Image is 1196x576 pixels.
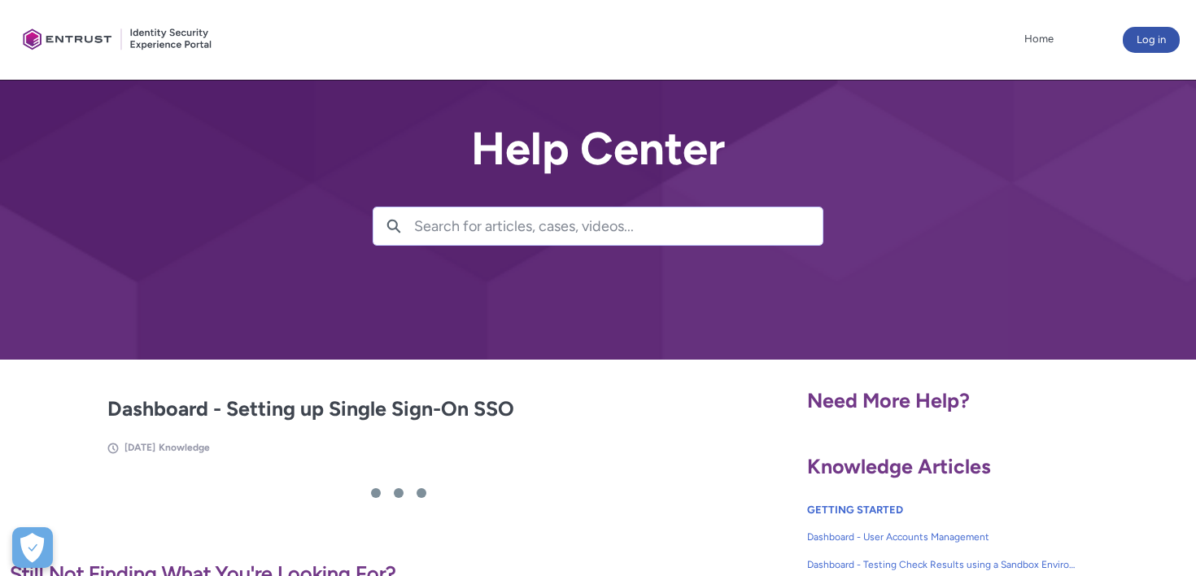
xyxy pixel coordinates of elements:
a: GETTING STARTED [807,504,903,516]
button: Search [373,207,414,245]
button: Log in [1123,27,1180,53]
h2: Dashboard - Setting up Single Sign-On SSO [107,394,691,425]
span: Knowledge Articles [807,454,991,478]
h2: Help Center [373,124,823,174]
a: Dashboard - User Accounts Management [807,523,1077,551]
input: Search for articles, cases, videos... [414,207,823,245]
span: [DATE] [124,442,155,453]
span: Need More Help? [807,388,970,412]
span: Dashboard - Testing Check Results using a Sandbox Environment [807,557,1077,572]
div: Cookie Preferences [12,527,53,568]
a: Home [1020,27,1058,51]
span: Dashboard - User Accounts Management [807,530,1077,544]
li: Knowledge [159,440,210,455]
button: Open Preferences [12,527,53,568]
